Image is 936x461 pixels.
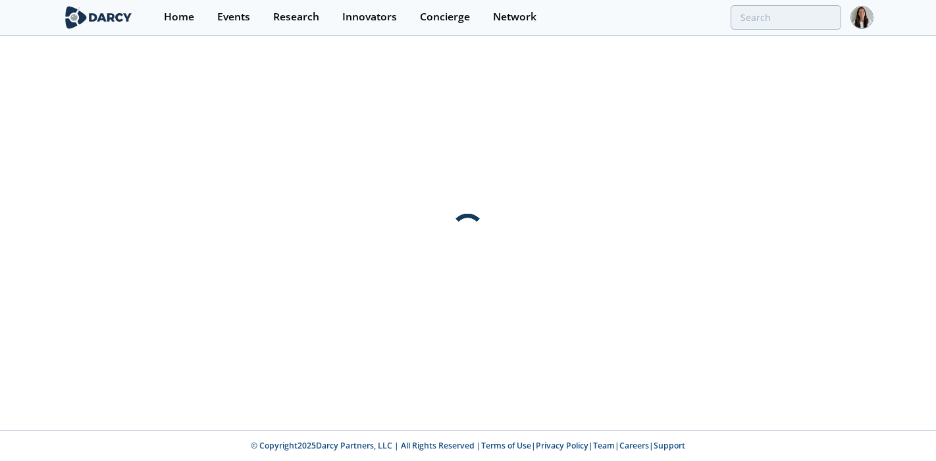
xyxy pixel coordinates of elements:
div: Concierge [420,12,470,22]
a: Team [593,440,615,451]
div: Innovators [342,12,397,22]
p: © Copyright 2025 Darcy Partners, LLC | All Rights Reserved | | | | | [65,440,871,452]
input: Advanced Search [731,5,841,30]
div: Events [217,12,250,22]
a: Privacy Policy [536,440,588,451]
img: Profile [850,6,873,29]
div: Home [164,12,194,22]
a: Terms of Use [481,440,531,451]
img: logo-wide.svg [63,6,134,29]
div: Research [273,12,319,22]
div: Network [493,12,536,22]
a: Support [654,440,685,451]
a: Careers [619,440,649,451]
